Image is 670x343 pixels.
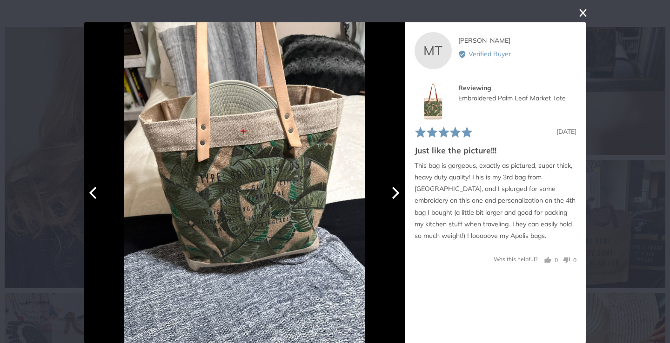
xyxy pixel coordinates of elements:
[458,83,576,93] div: Reviewing
[415,160,576,242] p: This bag is gorgeous, exactly as pictured, super thick, heavy duty quality! This is my 3rd bag fr...
[415,32,452,69] div: MT
[84,183,104,203] button: Previous
[458,49,576,59] div: Verified Buyer
[458,93,576,103] div: Embroidered Palm Leaf Market Tote
[124,22,365,343] img: Customer image
[494,256,537,263] span: Was this helpful?
[415,144,576,156] h2: Just like the picture!!!
[556,127,576,135] span: [DATE]
[415,83,452,120] img: Embroidered Palm Leaf Market Tote
[577,7,589,19] button: close this modal window
[458,36,510,45] span: [PERSON_NAME]
[559,255,576,264] button: No
[544,255,558,264] button: Yes
[384,183,405,203] button: Next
